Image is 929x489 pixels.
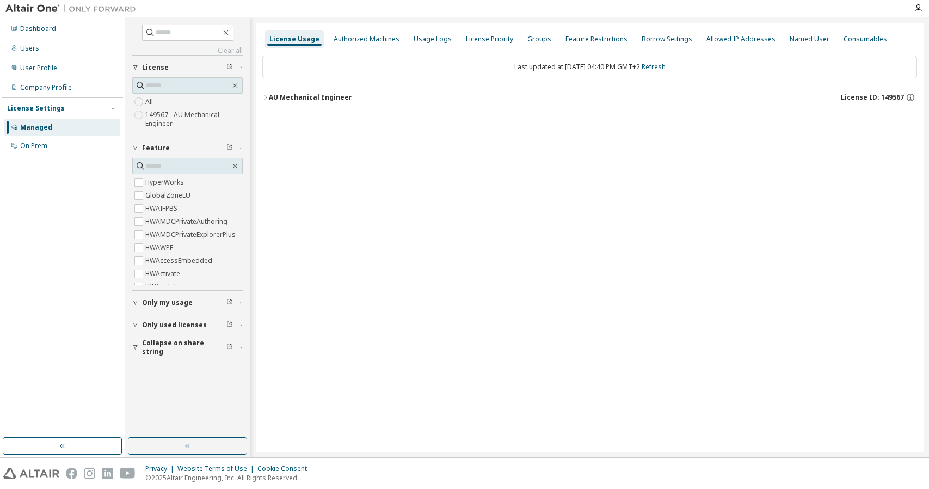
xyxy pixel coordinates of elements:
[226,321,233,329] span: Clear filter
[66,468,77,479] img: facebook.svg
[257,464,313,473] div: Cookie Consent
[145,202,180,215] label: HWAIFPBS
[3,468,59,479] img: altair_logo.svg
[262,56,917,78] div: Last updated at: [DATE] 04:40 PM GMT+2
[20,83,72,92] div: Company Profile
[132,56,243,80] button: License
[145,254,214,267] label: HWAccessEmbedded
[142,321,207,329] span: Only used licenses
[706,35,776,44] div: Allowed IP Addresses
[102,468,113,479] img: linkedin.svg
[145,215,230,228] label: HWAMDCPrivateAuthoring
[841,93,904,102] span: License ID: 149567
[145,280,180,294] label: HWAcufwh
[20,25,56,33] div: Dashboard
[334,35,399,44] div: Authorized Machines
[226,63,233,72] span: Clear filter
[20,123,52,132] div: Managed
[414,35,452,44] div: Usage Logs
[269,93,352,102] div: AU Mechanical Engineer
[142,339,226,356] span: Collapse on share string
[226,298,233,307] span: Clear filter
[145,108,243,130] label: 149567 - AU Mechanical Engineer
[262,85,917,109] button: AU Mechanical EngineerLicense ID: 149567
[145,189,193,202] label: GlobalZoneEU
[145,267,182,280] label: HWActivate
[527,35,551,44] div: Groups
[5,3,141,14] img: Altair One
[132,136,243,160] button: Feature
[642,35,692,44] div: Borrow Settings
[145,228,238,241] label: HWAMDCPrivateExplorerPlus
[226,343,233,352] span: Clear filter
[226,144,233,152] span: Clear filter
[142,298,193,307] span: Only my usage
[7,104,65,113] div: License Settings
[20,64,57,72] div: User Profile
[120,468,136,479] img: youtube.svg
[132,291,243,315] button: Only my usage
[145,464,177,473] div: Privacy
[132,46,243,55] a: Clear all
[145,176,186,189] label: HyperWorks
[20,44,39,53] div: Users
[145,241,175,254] label: HWAWPF
[142,63,169,72] span: License
[145,95,155,108] label: All
[142,144,170,152] span: Feature
[132,313,243,337] button: Only used licenses
[790,35,829,44] div: Named User
[84,468,95,479] img: instagram.svg
[466,35,513,44] div: License Priority
[565,35,627,44] div: Feature Restrictions
[177,464,257,473] div: Website Terms of Use
[642,62,666,71] a: Refresh
[145,473,313,482] p: © 2025 Altair Engineering, Inc. All Rights Reserved.
[844,35,887,44] div: Consumables
[20,142,47,150] div: On Prem
[132,335,243,359] button: Collapse on share string
[269,35,319,44] div: License Usage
